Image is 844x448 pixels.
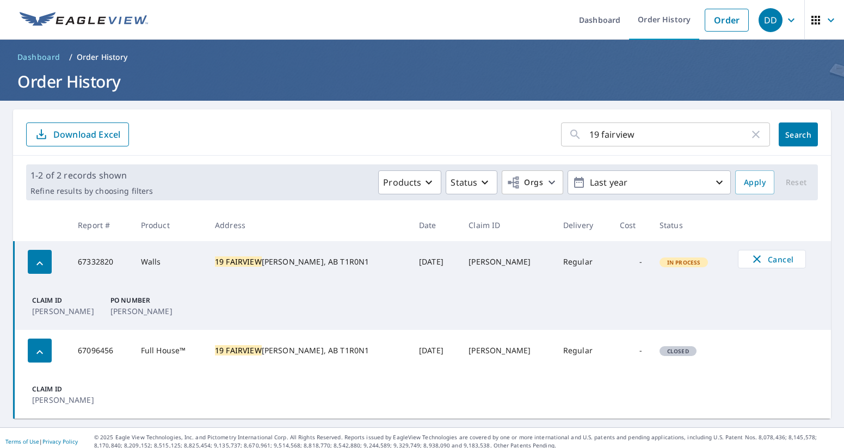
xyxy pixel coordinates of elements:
[13,48,831,66] nav: breadcrumb
[215,256,262,267] mark: 19 FAIRVIEW
[738,250,806,268] button: Cancel
[77,52,128,63] p: Order History
[13,70,831,93] h1: Order History
[502,170,563,194] button: Orgs
[555,209,611,241] th: Delivery
[32,384,97,394] p: Claim ID
[507,176,543,189] span: Orgs
[460,209,555,241] th: Claim ID
[32,296,97,305] p: Claim ID
[17,52,60,63] span: Dashboard
[586,173,713,192] p: Last year
[410,241,460,283] td: [DATE]
[589,119,749,150] input: Address, Report #, Claim ID, etc.
[26,122,129,146] button: Download Excel
[53,128,120,140] p: Download Excel
[555,330,611,371] td: Regular
[42,438,78,445] a: Privacy Policy
[383,176,421,189] p: Products
[5,438,39,445] a: Terms of Use
[5,438,78,445] p: |
[446,170,497,194] button: Status
[20,12,148,28] img: EV Logo
[206,209,410,241] th: Address
[30,186,153,196] p: Refine results by choosing filters
[651,209,729,241] th: Status
[611,241,651,283] td: -
[69,209,132,241] th: Report #
[460,330,555,371] td: [PERSON_NAME]
[568,170,731,194] button: Last year
[32,305,97,317] p: [PERSON_NAME]
[410,330,460,371] td: [DATE]
[611,209,651,241] th: Cost
[215,256,402,267] div: [PERSON_NAME], AB T1R0N1
[215,345,262,355] mark: 19 FAIRVIEW
[132,330,206,371] td: Full House™
[451,176,477,189] p: Status
[132,241,206,283] td: Walls
[611,330,651,371] td: -
[779,122,818,146] button: Search
[30,169,153,182] p: 1-2 of 2 records shown
[759,8,783,32] div: DD
[132,209,206,241] th: Product
[705,9,749,32] a: Order
[378,170,441,194] button: Products
[735,170,774,194] button: Apply
[215,345,402,356] div: [PERSON_NAME], AB T1R0N1
[749,253,794,266] span: Cancel
[410,209,460,241] th: Date
[69,51,72,64] li: /
[787,130,809,140] span: Search
[661,259,707,266] span: In Process
[555,241,611,283] td: Regular
[661,347,695,355] span: Closed
[460,241,555,283] td: [PERSON_NAME]
[744,176,766,189] span: Apply
[13,48,65,66] a: Dashboard
[32,394,97,406] p: [PERSON_NAME]
[110,305,176,317] p: [PERSON_NAME]
[110,296,176,305] p: PO Number
[69,241,132,283] td: 67332820
[69,330,132,371] td: 67096456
